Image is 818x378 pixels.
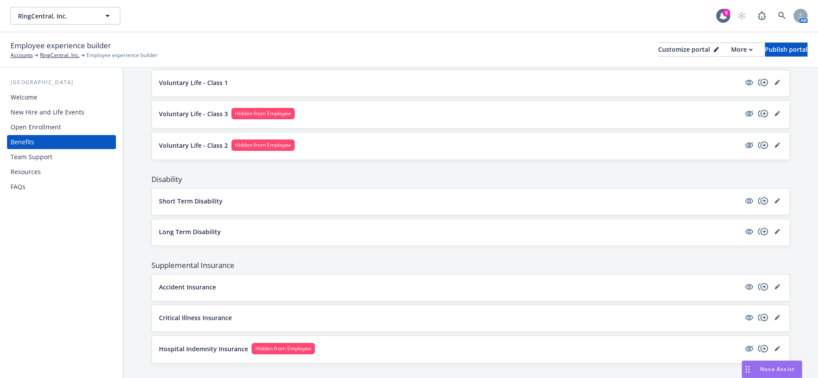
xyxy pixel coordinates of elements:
a: Report a Bug [753,7,771,25]
a: copyPlus [758,226,768,237]
div: [GEOGRAPHIC_DATA] [7,78,116,87]
p: Short Term Disability [159,196,223,206]
p: Accident Insurance [159,282,216,292]
a: editPencil [772,312,782,323]
button: Publish portal [765,43,807,57]
button: Accident Insurance [159,282,740,292]
span: RingCentral, Inc. [18,11,94,21]
button: Nova Assist [742,360,802,378]
a: visible [744,282,754,292]
a: editPencil [772,226,782,237]
a: copyPlus [758,312,768,323]
span: Hidden from Employee [235,141,291,149]
div: New Hire and Life Events [11,105,84,119]
a: Team Support [7,150,116,164]
a: Open Enrollment [7,120,116,134]
div: Benefits [11,135,34,149]
a: visible [744,226,754,237]
span: Hidden from Employee [255,345,311,353]
div: FAQs [11,180,25,194]
button: RingCentral, Inc. [11,7,120,25]
div: Publish portal [765,43,807,56]
a: editPencil [772,108,782,119]
button: Voluntary Life - Class 1 [159,78,740,87]
a: copyPlus [758,108,768,119]
p: Voluntary Life - Class 1 [159,78,228,87]
a: copyPlus [758,282,768,292]
div: Customize portal [658,43,719,56]
a: copyPlus [758,196,768,206]
div: 6 [722,9,730,17]
a: hidden [744,140,754,150]
div: Welcome [11,90,37,104]
button: Customize portal [658,43,719,57]
div: More [731,43,753,56]
a: RingCentral, Inc. [40,51,79,59]
a: Accounts [11,51,33,59]
a: editPencil [772,282,782,292]
a: New Hire and Life Events [7,105,116,119]
a: Start snowing [733,7,750,25]
p: Long Term Disability [159,227,221,236]
a: visible [744,196,754,206]
a: visible [744,312,754,323]
button: Hospital Indemnity InsuranceHidden from Employee [159,343,740,354]
a: editPencil [772,140,782,150]
span: Nova Assist [760,365,795,373]
a: copyPlus [758,140,768,150]
button: More [721,43,763,57]
a: hidden [744,343,754,354]
button: Voluntary Life - Class 2Hidden from Employee [159,139,740,151]
a: editPencil [772,196,782,206]
a: visible [744,77,754,88]
span: Supplemental Insurance [151,260,790,271]
span: Hidden from Employee [235,110,291,118]
div: Drag to move [742,361,753,378]
span: Employee experience builder [86,51,158,59]
a: Benefits [7,135,116,149]
a: copyPlus [758,343,768,354]
p: Voluntary Life - Class 3 [159,109,228,118]
p: Critical Illness Insurance [159,313,232,322]
a: hidden [744,108,754,119]
a: editPencil [772,343,782,354]
p: Hospital Indemnity Insurance [159,344,248,353]
button: Voluntary Life - Class 3Hidden from Employee [159,108,740,119]
a: FAQs [7,180,116,194]
div: Team Support [11,150,52,164]
span: Disability [151,174,790,185]
p: Voluntary Life - Class 2 [159,141,228,150]
a: Search [773,7,791,25]
div: Resources [11,165,41,179]
a: editPencil [772,77,782,88]
button: Long Term Disability [159,227,740,236]
span: Employee experience builder [11,40,111,51]
a: copyPlus [758,77,768,88]
a: Welcome [7,90,116,104]
button: Short Term Disability [159,196,740,206]
a: Resources [7,165,116,179]
button: Critical Illness Insurance [159,313,740,322]
div: Open Enrollment [11,120,61,134]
